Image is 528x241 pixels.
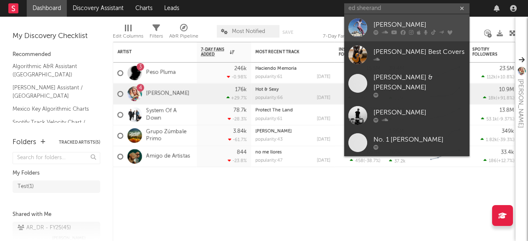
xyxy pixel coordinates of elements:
[255,66,297,71] a: Haciendo Memoria
[117,49,180,54] div: Artist
[226,95,247,101] div: +29.7 %
[323,31,386,41] div: 7-Day Fans Added (7-Day Fans Added)
[255,66,330,71] div: Haciendo Memoria
[317,158,330,163] div: [DATE]
[323,21,386,45] div: 7-Day Fans Added (7-Day Fans Added)
[483,95,514,101] div: ( )
[489,159,497,163] span: 186
[255,108,293,113] a: Protect The Land
[150,21,163,45] div: Filters
[498,138,513,142] span: -39.3 %
[373,135,465,145] div: No. 1 [PERSON_NAME]
[365,159,379,163] span: -38.7 %
[13,104,92,114] a: Mexico Key Algorithmic Charts
[237,150,247,155] div: 844
[481,116,514,122] div: ( )
[255,96,283,100] div: popularity: 66
[113,31,143,41] div: Edit Columns
[228,158,247,163] div: -23.8 %
[500,66,514,71] div: 23.5M
[488,96,496,101] span: 18k
[497,96,513,101] span: +91.8 %
[500,108,514,113] div: 13.8M
[255,87,330,92] div: Hot & Sexy
[146,90,189,97] a: [PERSON_NAME]
[255,49,318,54] div: Most Recent Track
[234,108,247,113] div: 78.7k
[344,41,470,68] a: [PERSON_NAME] Best Covers
[472,47,502,57] div: Spotify Followers
[13,118,92,135] a: Spotify Track Velocity Chart / MX
[255,150,282,155] a: no me llores
[317,75,330,79] div: [DATE]
[146,69,176,76] a: Peso Pluma
[255,117,282,121] div: popularity: 61
[486,117,497,122] span: 53.1k
[339,47,368,57] div: Instagram Followers
[13,50,100,60] div: Recommended
[483,158,514,163] div: ( )
[228,116,247,122] div: -28.3 %
[480,137,514,142] div: ( )
[487,75,496,80] span: 112k
[169,21,198,45] div: A&R Pipeline
[255,75,282,79] div: popularity: 61
[146,108,193,122] a: System Of A Down
[355,159,363,163] span: 458
[233,129,247,134] div: 3.84k
[255,108,330,113] div: Protect The Land
[255,137,283,142] div: popularity: 43
[486,138,497,142] span: 1.82k
[13,62,92,79] a: Algorithmic A&R Assistant ([GEOGRAPHIC_DATA])
[317,117,330,121] div: [DATE]
[227,74,247,80] div: -0.98 %
[501,150,514,155] div: 33.4k
[344,3,470,14] input: Search for artists
[146,153,190,160] a: Amigo de Artistas
[201,47,228,57] span: 7-Day Fans Added
[282,30,293,35] button: Save
[344,68,470,102] a: [PERSON_NAME] & [PERSON_NAME]
[499,87,514,92] div: 10.9M
[18,223,71,233] div: AR_DR - FY25 ( 45 )
[373,47,465,57] div: [PERSON_NAME] Best Covers
[426,146,464,167] svg: Chart title
[18,182,34,192] div: Test ( 1 )
[234,66,247,71] div: 246k
[498,117,513,122] span: -9.37 %
[373,108,465,118] div: [PERSON_NAME]
[150,31,163,41] div: Filters
[498,159,513,163] span: +12.7 %
[255,129,292,134] a: [PERSON_NAME]
[13,83,92,100] a: [PERSON_NAME] Assistant / [GEOGRAPHIC_DATA]
[13,180,100,193] a: Test(1)
[481,74,514,80] div: ( )
[255,150,330,155] div: no me llores
[13,137,36,147] div: Folders
[255,158,283,163] div: popularity: 47
[113,21,143,45] div: Edit Columns
[232,29,265,34] span: Most Notified
[255,129,330,134] div: Corazón De Miel
[350,158,381,163] div: ( )
[255,87,279,92] a: Hot & Sexy
[59,140,100,145] button: Tracked Artists(5)
[228,137,247,142] div: -61.7 %
[13,31,100,41] div: My Discovery Checklist
[169,31,198,41] div: A&R Pipeline
[373,20,465,30] div: [PERSON_NAME]
[317,137,330,142] div: [DATE]
[389,158,406,164] div: 37.2k
[13,168,100,178] div: My Folders
[344,102,470,129] a: [PERSON_NAME]
[344,129,470,156] a: No. 1 [PERSON_NAME]
[146,129,193,143] a: Grupo Zúmbale Primo
[373,73,465,93] div: [PERSON_NAME] & [PERSON_NAME]
[13,152,100,164] input: Search for folders...
[344,14,470,41] a: [PERSON_NAME]
[502,129,514,134] div: 349k
[497,75,513,80] span: +10.8 %
[235,87,247,92] div: 176k
[317,96,330,100] div: [DATE]
[13,210,100,220] div: Shared with Me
